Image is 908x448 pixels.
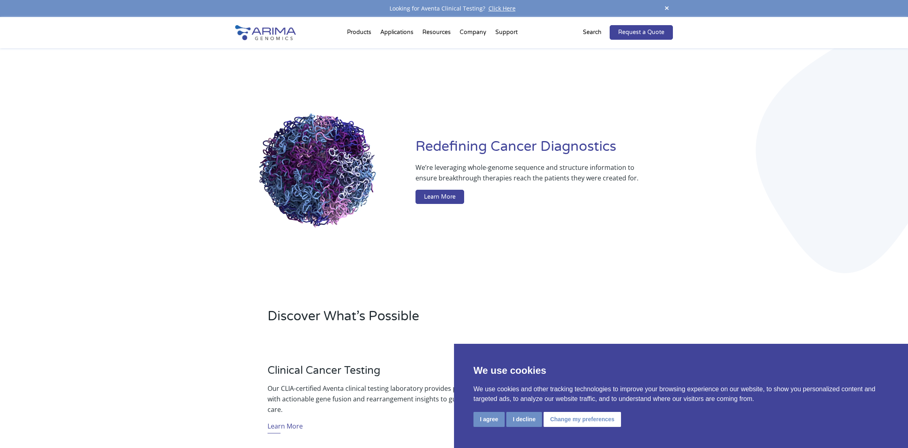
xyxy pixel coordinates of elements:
[583,27,602,38] p: Search
[268,421,303,433] a: Learn More
[268,364,488,383] h3: Clinical Cancer Testing
[610,25,673,40] a: Request a Quote
[268,383,488,415] p: Our CLIA-certified Aventa clinical testing laboratory provides physicians with actionable gene fu...
[473,384,889,404] p: We use cookies and other tracking technologies to improve your browsing experience on our website...
[544,412,621,427] button: Change my preferences
[235,3,673,14] div: Looking for Aventa Clinical Testing?
[485,4,519,12] a: Click Here
[506,412,542,427] button: I decline
[415,137,673,162] h1: Redefining Cancer Diagnostics
[415,162,640,190] p: We’re leveraging whole-genome sequence and structure information to ensure breakthrough therapies...
[473,412,505,427] button: I agree
[268,307,557,332] h2: Discover What’s Possible
[473,363,889,378] p: We use cookies
[867,409,908,448] iframe: Chat Widget
[415,190,464,204] a: Learn More
[235,25,296,40] img: Arima-Genomics-logo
